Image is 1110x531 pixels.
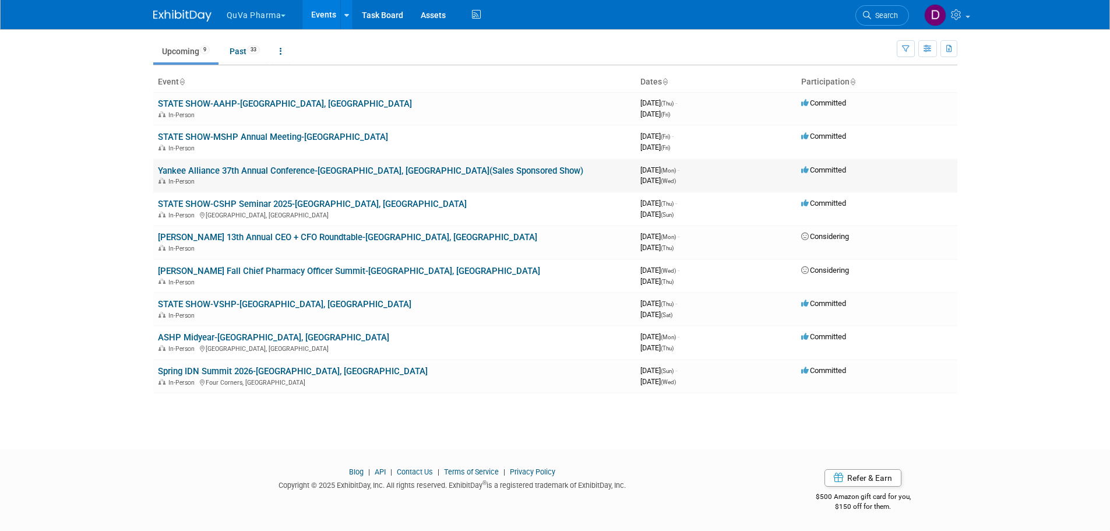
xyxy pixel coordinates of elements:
[678,232,679,241] span: -
[158,178,165,184] img: In-Person Event
[678,166,679,174] span: -
[855,5,909,26] a: Search
[769,484,957,511] div: $500 Amazon gift card for you,
[158,366,428,377] a: Spring IDN Summit 2026-[GEOGRAPHIC_DATA], [GEOGRAPHIC_DATA]
[482,480,487,486] sup: ®
[640,299,677,308] span: [DATE]
[510,467,555,476] a: Privacy Policy
[640,310,672,319] span: [DATE]
[661,167,676,174] span: (Mon)
[158,299,411,310] a: STATE SHOW-VSHP-[GEOGRAPHIC_DATA], [GEOGRAPHIC_DATA]
[158,377,631,386] div: Four Corners, [GEOGRAPHIC_DATA]
[375,467,386,476] a: API
[168,245,198,252] span: In-Person
[158,332,389,343] a: ASHP Midyear-[GEOGRAPHIC_DATA], [GEOGRAPHIC_DATA]
[661,279,674,285] span: (Thu)
[640,132,674,140] span: [DATE]
[801,199,846,208] span: Committed
[168,312,198,319] span: In-Person
[661,234,676,240] span: (Mon)
[221,40,269,62] a: Past33
[640,277,674,286] span: [DATE]
[158,145,165,150] img: In-Person Event
[640,377,676,386] span: [DATE]
[158,132,388,142] a: STATE SHOW-MSHP Annual Meeting-[GEOGRAPHIC_DATA]
[153,72,636,92] th: Event
[801,232,849,241] span: Considering
[640,166,679,174] span: [DATE]
[168,111,198,119] span: In-Person
[640,332,679,341] span: [DATE]
[365,467,373,476] span: |
[661,368,674,374] span: (Sun)
[675,366,677,375] span: -
[501,467,508,476] span: |
[640,266,679,275] span: [DATE]
[678,332,679,341] span: -
[801,266,849,275] span: Considering
[158,379,165,385] img: In-Person Event
[661,111,670,118] span: (Fri)
[168,379,198,386] span: In-Person
[153,477,752,491] div: Copyright © 2025 ExhibitDay, Inc. All rights reserved. ExhibitDay is a registered trademark of Ex...
[168,212,198,219] span: In-Person
[158,245,165,251] img: In-Person Event
[871,11,898,20] span: Search
[179,77,185,86] a: Sort by Event Name
[640,243,674,252] span: [DATE]
[661,334,676,340] span: (Mon)
[640,176,676,185] span: [DATE]
[640,143,670,152] span: [DATE]
[801,299,846,308] span: Committed
[349,467,364,476] a: Blog
[661,345,674,351] span: (Thu)
[675,299,677,308] span: -
[168,279,198,286] span: In-Person
[168,145,198,152] span: In-Person
[661,100,674,107] span: (Thu)
[661,245,674,251] span: (Thu)
[850,77,855,86] a: Sort by Participation Type
[801,332,846,341] span: Committed
[801,132,846,140] span: Committed
[661,201,674,207] span: (Thu)
[640,99,677,107] span: [DATE]
[661,301,674,307] span: (Thu)
[387,467,395,476] span: |
[640,343,674,352] span: [DATE]
[661,133,670,140] span: (Fri)
[158,210,631,219] div: [GEOGRAPHIC_DATA], [GEOGRAPHIC_DATA]
[158,166,583,176] a: Yankee Alliance 37th Annual Conference-[GEOGRAPHIC_DATA], [GEOGRAPHIC_DATA](Sales Sponsored Show)
[661,312,672,318] span: (Sat)
[158,199,467,209] a: STATE SHOW-CSHP Seminar 2025-[GEOGRAPHIC_DATA], [GEOGRAPHIC_DATA]
[397,467,433,476] a: Contact Us
[824,469,901,487] a: Refer & Earn
[801,366,846,375] span: Committed
[158,111,165,117] img: In-Person Event
[675,99,677,107] span: -
[153,10,212,22] img: ExhibitDay
[661,212,674,218] span: (Sun)
[153,40,219,62] a: Upcoming9
[640,232,679,241] span: [DATE]
[158,345,165,351] img: In-Person Event
[640,366,677,375] span: [DATE]
[661,178,676,184] span: (Wed)
[924,4,946,26] img: Danielle Mitchell
[247,45,260,54] span: 33
[168,178,198,185] span: In-Person
[168,345,198,353] span: In-Person
[158,212,165,217] img: In-Person Event
[636,72,797,92] th: Dates
[444,467,499,476] a: Terms of Service
[158,266,540,276] a: [PERSON_NAME] Fall Chief Pharmacy Officer Summit-[GEOGRAPHIC_DATA], [GEOGRAPHIC_DATA]
[435,467,442,476] span: |
[678,266,679,275] span: -
[801,166,846,174] span: Committed
[661,268,676,274] span: (Wed)
[640,110,670,118] span: [DATE]
[640,199,677,208] span: [DATE]
[661,145,670,151] span: (Fri)
[662,77,668,86] a: Sort by Start Date
[158,343,631,353] div: [GEOGRAPHIC_DATA], [GEOGRAPHIC_DATA]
